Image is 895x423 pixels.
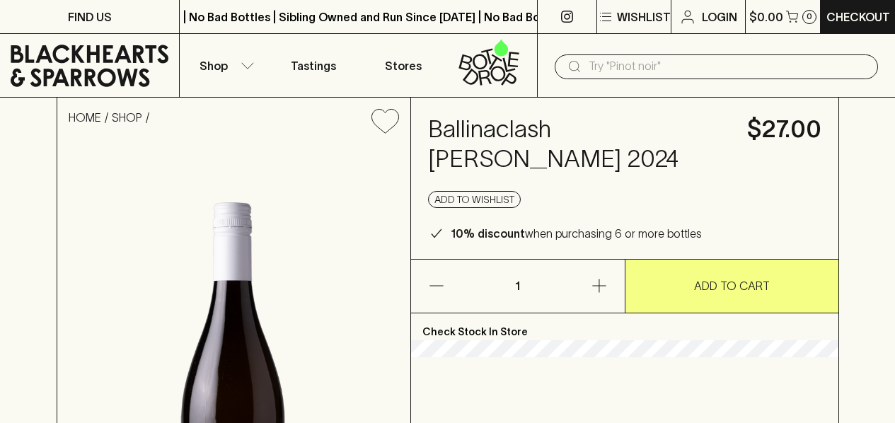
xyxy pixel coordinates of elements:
p: Shop [200,57,228,74]
p: Checkout [826,8,890,25]
p: 1 [501,260,535,313]
h4: Ballinaclash [PERSON_NAME] 2024 [428,115,730,174]
p: FIND US [68,8,112,25]
p: ADD TO CART [694,277,770,294]
p: when purchasing 6 or more bottles [451,225,702,242]
input: Try "Pinot noir" [589,55,867,78]
button: ADD TO CART [625,260,838,313]
button: Add to wishlist [366,103,405,139]
p: Login [702,8,737,25]
a: HOME [69,111,101,124]
a: SHOP [112,111,142,124]
button: Add to wishlist [428,191,521,208]
p: Stores [385,57,422,74]
p: Check Stock In Store [411,313,838,340]
p: $0.00 [749,8,783,25]
p: Tastings [291,57,336,74]
a: Tastings [269,34,358,97]
b: 10% discount [451,227,525,240]
a: Stores [359,34,448,97]
p: Wishlist [617,8,671,25]
p: 0 [807,13,812,21]
h4: $27.00 [747,115,821,144]
button: Shop [180,34,269,97]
